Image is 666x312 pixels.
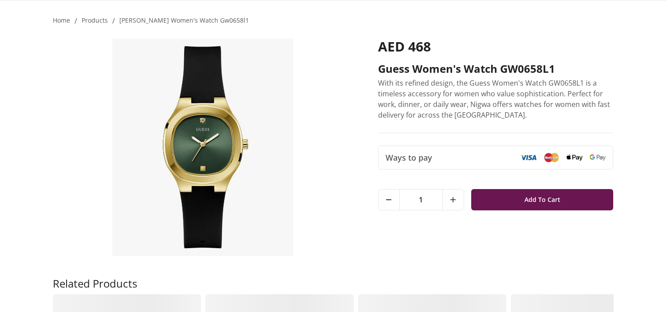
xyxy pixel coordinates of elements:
[378,62,614,76] h2: Guess Women's Watch GW0658L1
[400,190,442,210] span: 1
[82,16,108,24] a: products
[520,154,536,161] img: Visa
[53,39,353,256] img: Guess Women's Watch GW0658L1 Guess Women's Watch GW0658L1 Guess Watches watches for women ladies ...
[378,78,614,120] p: With its refined design, the Guess Women's Watch GW0658L1 is a timeless accessory for women who v...
[119,16,249,24] a: [PERSON_NAME] women's watch gw0658l1
[386,151,432,164] span: Ways to pay
[378,37,431,55] span: AED 468
[524,192,560,208] span: Add To Cart
[53,276,137,291] h2: Related Products
[75,16,77,26] li: /
[112,16,115,26] li: /
[567,154,583,161] img: Apple Pay
[590,154,606,161] img: Google Pay
[544,153,560,162] img: Mastercard
[471,189,614,210] button: Add To Cart
[53,16,70,24] a: Home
